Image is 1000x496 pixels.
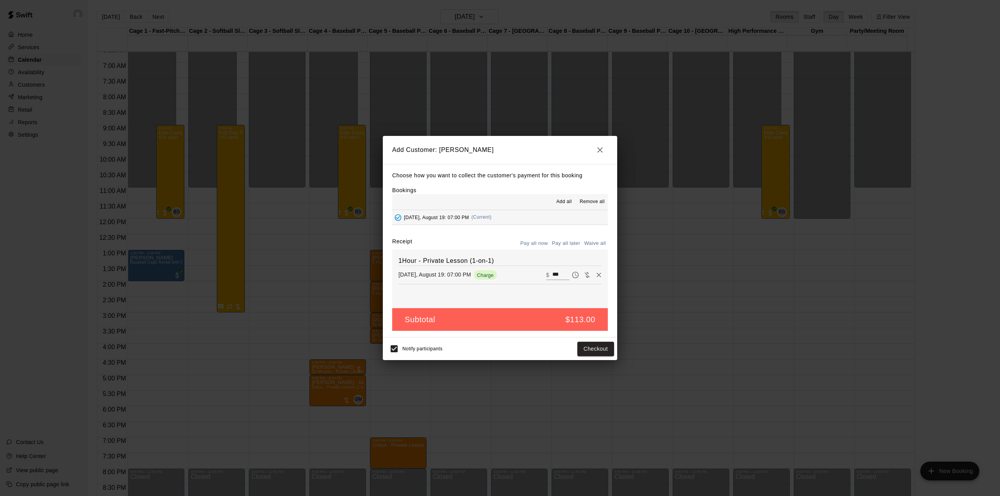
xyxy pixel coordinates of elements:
[392,212,404,223] button: Added - Collect Payment
[556,198,572,206] span: Add all
[546,271,549,279] p: $
[593,269,605,281] button: Remove
[392,171,608,180] p: Choose how you want to collect the customer's payment for this booking
[405,314,435,325] h5: Subtotal
[402,346,443,352] span: Notify participants
[392,210,608,225] button: Added - Collect Payment[DATE], August 19: 07:00 PM(Current)
[570,271,581,278] span: Pay later
[398,256,602,266] h6: 1Hour - Private Lesson (1-on-1)
[577,342,614,356] button: Checkout
[550,237,582,250] button: Pay all later
[398,271,471,278] p: [DATE], August 19: 07:00 PM
[552,196,577,208] button: Add all
[404,214,469,220] span: [DATE], August 19: 07:00 PM
[581,271,593,278] span: Waive payment
[582,237,608,250] button: Waive all
[471,214,492,220] span: (Current)
[580,198,605,206] span: Remove all
[474,272,497,278] span: Charge
[392,187,416,193] label: Bookings
[566,314,596,325] h5: $113.00
[518,237,550,250] button: Pay all now
[383,136,617,164] h2: Add Customer: [PERSON_NAME]
[392,237,412,250] label: Receipt
[577,196,608,208] button: Remove all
